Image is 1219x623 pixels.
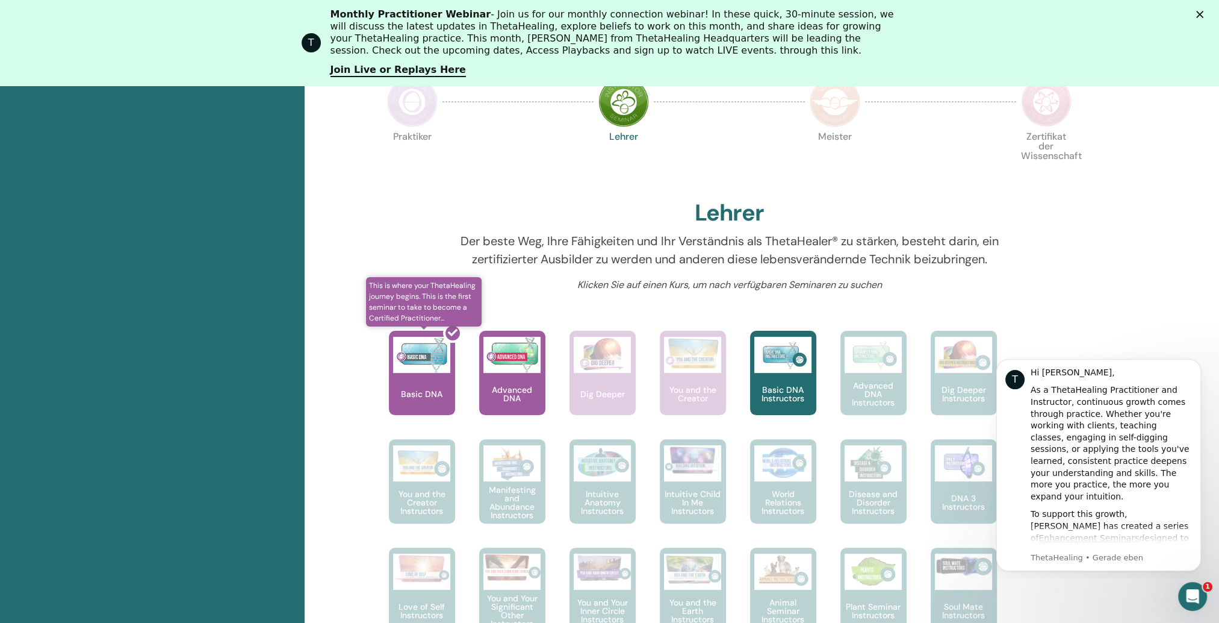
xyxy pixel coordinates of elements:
a: Dig Deeper Dig Deeper [569,331,636,439]
img: Disease and Disorder Instructors [845,445,902,481]
p: Advanced DNA [479,386,545,402]
p: You and the Creator Instructors [389,490,455,515]
a: Enhancement Seminars [61,185,161,195]
h2: Lehrer [695,199,764,227]
p: Message from ThetaHealing, sent Gerade eben [52,204,214,215]
p: Basic DNA Instructors [750,386,816,402]
img: World Relations Instructors [754,445,811,481]
img: Dig Deeper Instructors [935,337,992,373]
div: To support this growth, [PERSON_NAME] has created a series of designed to help you refine your kn... [52,160,214,290]
a: You and the Creator You and the Creator [660,331,726,439]
p: Der beste Weg, Ihre Fähigkeiten und Ihr Verständnis als ThetaHealer® zu stärken, besteht darin, e... [442,232,1017,268]
a: Dig Deeper Instructors Dig Deeper Instructors [931,331,997,439]
img: Certificate of Science [1021,77,1072,127]
p: Soul Mate Instructors [931,603,997,619]
p: You and the Creator [660,386,726,402]
p: Disease and Disorder Instructors [840,490,907,515]
p: World Relations Instructors [750,490,816,515]
img: Soul Mate Instructors [935,554,992,579]
img: Advanced DNA [483,337,541,373]
p: Praktiker [387,132,438,183]
img: Master [810,77,860,127]
p: Klicken Sie auf einen Kurs, um nach verfügbaren Seminaren zu suchen [442,278,1017,292]
a: Intuitive Anatomy Instructors Intuitive Anatomy Instructors [569,439,636,548]
img: You and the Creator [664,337,721,370]
img: Dig Deeper [574,337,631,373]
a: DNA 3 Instructors DNA 3 Instructors [931,439,997,548]
img: You and Your Significant Other Instructors [483,554,541,581]
img: Manifesting and Abundance Instructors [483,445,541,481]
img: Basic DNA Instructors [754,337,811,373]
img: Basic DNA [393,337,450,373]
img: Practitioner [387,77,438,127]
iframe: Intercom notifications Nachricht [978,348,1219,578]
p: Lehrer [598,132,649,183]
img: Instructor [598,77,649,127]
p: Advanced DNA Instructors [840,381,907,407]
img: Love of Self Instructors [393,554,450,583]
span: This is where your ThetaHealing journey begins. This is the first seminar to take to become a Cer... [366,277,482,327]
a: Manifesting and Abundance Instructors Manifesting and Abundance Instructors [479,439,545,548]
img: Intuitive Child In Me Instructors [664,445,721,475]
img: You and the Creator Instructors [393,445,450,481]
p: Plant Seminar Instructors [840,603,907,619]
a: Disease and Disorder Instructors Disease and Disorder Instructors [840,439,907,548]
b: Monthly Practitioner Webinar [330,8,491,20]
img: DNA 3 Instructors [935,445,992,481]
img: Intuitive Anatomy Instructors [574,445,631,481]
a: World Relations Instructors World Relations Instructors [750,439,816,548]
img: You and the Earth Instructors [664,554,721,585]
div: - Join us for our monthly connection webinar! In these quick, 30-minute session, we will discuss ... [330,8,899,57]
a: Advanced DNA Advanced DNA [479,331,545,439]
a: You and the Creator Instructors You and the Creator Instructors [389,439,455,548]
img: Animal Seminar Instructors [754,554,811,590]
a: Join Live or Replays Here [330,64,466,77]
p: Meister [810,132,860,183]
a: Advanced DNA Instructors Advanced DNA Instructors [840,331,907,439]
a: Intuitive Child In Me Instructors Intuitive Child In Me Instructors [660,439,726,548]
img: Plant Seminar Instructors [845,554,902,590]
p: Dig Deeper Instructors [931,386,997,402]
p: Manifesting and Abundance Instructors [479,486,545,519]
p: Love of Self Instructors [389,603,455,619]
p: Dig Deeper [575,390,630,398]
span: 1 [1203,582,1212,592]
p: Intuitive Child In Me Instructors [660,490,726,515]
p: Zertifikat der Wissenschaft [1021,132,1072,183]
p: Intuitive Anatomy Instructors [569,490,636,515]
a: This is where your ThetaHealing journey begins. This is the first seminar to take to become a Cer... [389,331,455,439]
div: Profile image for ThetaHealing [302,33,321,52]
p: DNA 3 Instructors [931,494,997,511]
a: Basic DNA Instructors Basic DNA Instructors [750,331,816,439]
div: Schließen [1196,11,1208,18]
img: Advanced DNA Instructors [845,337,902,373]
iframe: Intercom live chat [1178,582,1207,611]
img: You and Your Inner Circle Instructors [574,554,631,583]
